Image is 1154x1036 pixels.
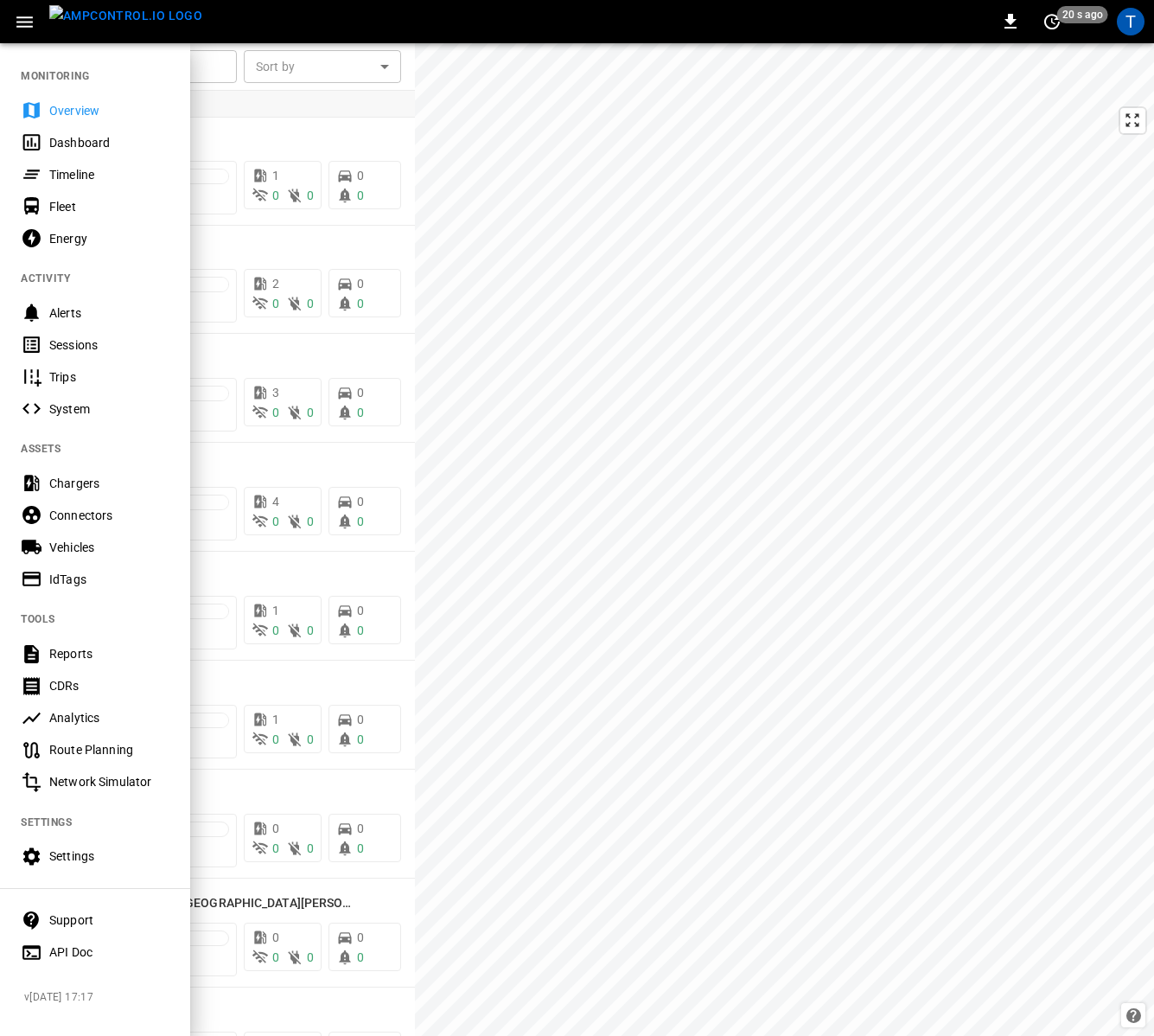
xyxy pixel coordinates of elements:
[49,571,169,588] div: IdTags
[1038,8,1066,35] button: set refresh interval
[49,943,169,961] div: API Doc
[49,539,169,556] div: Vehicles
[49,709,169,726] div: Analytics
[49,198,169,215] div: Fleet
[49,773,169,790] div: Network Simulator
[49,645,169,662] div: Reports
[49,677,169,694] div: CDRs
[49,336,169,354] div: Sessions
[1117,8,1144,35] div: profile-icon
[49,847,169,865] div: Settings
[49,230,169,247] div: Energy
[49,741,169,758] div: Route Planning
[49,507,169,524] div: Connectors
[49,475,169,492] div: Chargers
[49,166,169,183] div: Timeline
[49,368,169,386] div: Trips
[49,911,169,929] div: Support
[1057,6,1108,23] span: 20 s ago
[49,400,169,418] div: System
[49,134,169,151] div: Dashboard
[49,304,169,322] div: Alerts
[49,102,169,119] div: Overview
[49,5,202,27] img: ampcontrol.io logo
[24,989,176,1007] span: v [DATE] 17:17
